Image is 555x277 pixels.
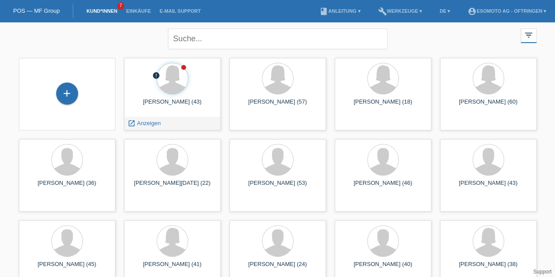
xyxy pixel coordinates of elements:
[131,180,214,194] div: [PERSON_NAME][DATE] (22)
[342,98,424,112] div: [PERSON_NAME] (18)
[236,261,319,275] div: [PERSON_NAME] (24)
[342,261,424,275] div: [PERSON_NAME] (40)
[137,120,161,126] span: Anzeigen
[236,98,319,112] div: [PERSON_NAME] (57)
[236,180,319,194] div: [PERSON_NAME] (53)
[128,119,136,127] i: launch
[155,8,205,14] a: E-Mail Support
[373,8,426,14] a: buildWerkzeuge ▾
[131,261,214,275] div: [PERSON_NAME] (41)
[378,7,387,16] i: build
[117,2,124,10] span: 7
[122,8,155,14] a: Einkäufe
[463,8,551,14] a: account_circleEsomoto AG - Oftringen ▾
[152,72,160,79] i: error
[468,7,476,16] i: account_circle
[57,86,78,101] div: Kund*in hinzufügen
[168,29,387,49] input: Suche...
[315,8,365,14] a: bookAnleitung ▾
[524,30,534,40] i: filter_list
[447,98,530,112] div: [PERSON_NAME] (60)
[447,261,530,275] div: [PERSON_NAME] (38)
[319,7,328,16] i: book
[13,7,60,14] a: POS — MF Group
[131,98,214,112] div: [PERSON_NAME] (43)
[82,8,122,14] a: Kund*innen
[342,180,424,194] div: [PERSON_NAME] (46)
[128,120,161,126] a: launch Anzeigen
[26,180,108,194] div: [PERSON_NAME] (36)
[447,180,530,194] div: [PERSON_NAME] (43)
[152,72,160,81] div: Unbestätigt, in Bearbeitung
[435,8,455,14] a: DE ▾
[533,269,551,275] a: Support
[26,261,108,275] div: [PERSON_NAME] (45)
